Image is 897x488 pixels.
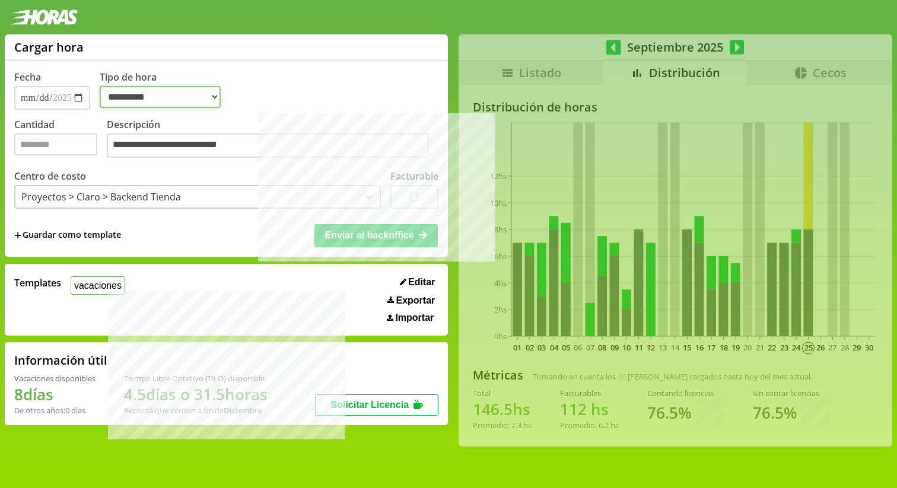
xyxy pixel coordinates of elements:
label: Facturable [390,170,438,183]
span: +Guardar como template [14,229,121,242]
label: Tipo de hora [100,71,230,110]
label: Cantidad [14,118,107,161]
span: Enviar al backoffice [325,230,414,240]
button: Editar [396,276,439,288]
span: Templates [14,276,61,289]
span: Solicitar Licencia [330,400,409,410]
div: Vacaciones disponibles [14,373,96,384]
button: Exportar [384,295,438,307]
h1: Cargar hora [14,39,84,55]
select: Tipo de hora [100,86,221,108]
img: logotipo [9,9,78,25]
span: Importar [395,312,434,323]
div: De otros años: 0 días [14,405,96,416]
button: vacaciones [71,276,125,295]
button: Enviar al backoffice [314,224,438,247]
h1: 4.5 días o 31.5 horas [124,384,268,405]
b: Diciembre [224,405,262,416]
span: Editar [408,277,435,288]
label: Fecha [14,71,41,84]
label: Centro de costo [14,170,86,183]
span: + [14,229,21,242]
div: Proyectos > Claro > Backend Tienda [21,190,181,203]
textarea: Descripción [107,133,429,158]
span: Exportar [396,295,435,306]
h1: 8 días [14,384,96,405]
label: Descripción [107,118,438,161]
div: Recordá que vencen a fin de [124,405,268,416]
button: Solicitar Licencia [315,394,438,416]
input: Cantidad [14,133,97,155]
div: Tiempo Libre Optativo (TiLO) disponible [124,373,268,384]
h2: Información útil [14,352,107,368]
